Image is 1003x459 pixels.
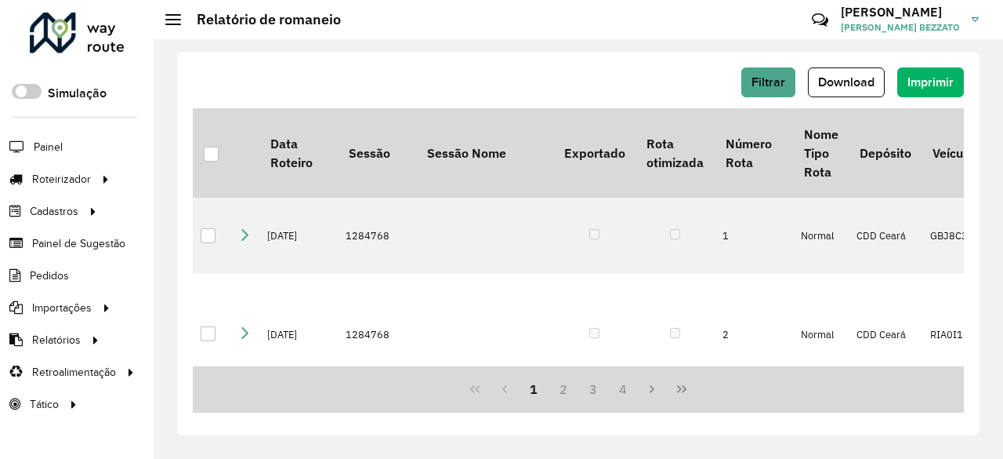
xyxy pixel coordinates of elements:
span: Cadastros [30,203,78,220]
button: Last Page [667,374,697,404]
button: 3 [578,374,608,404]
th: Nome Tipo Rota [793,108,849,198]
span: Importações [32,300,92,316]
h3: [PERSON_NAME] [841,5,960,20]
span: Painel de Sugestão [32,235,125,252]
td: GBJ8C36 [922,198,986,274]
button: Download [808,67,885,97]
td: 1284768 [338,198,416,274]
span: Tático [30,396,59,413]
td: RIA0I16 [922,274,986,395]
td: 1284768 [338,274,416,395]
td: 1 [715,198,793,274]
a: Contato Rápido [803,3,837,37]
button: 4 [608,374,638,404]
span: Download [818,75,874,89]
span: [PERSON_NAME] BEZZATO [841,20,960,35]
th: Número Rota [715,108,793,198]
th: Veículo [922,108,986,198]
span: Painel [34,139,63,155]
span: Roteirizador [32,171,91,188]
button: 1 [520,374,549,404]
td: [DATE] [259,274,338,395]
th: Data Roteiro [259,108,338,198]
th: Depósito [849,108,922,198]
span: Imprimir [907,75,954,89]
span: Retroalimentação [32,364,116,381]
h2: Relatório de romaneio [181,11,341,28]
span: Relatórios [32,332,81,348]
button: 2 [549,374,578,404]
td: 2 [715,274,793,395]
button: Filtrar [741,67,795,97]
button: Imprimir [897,67,964,97]
span: Filtrar [751,75,785,89]
th: Sessão [338,108,416,198]
label: Simulação [48,84,107,103]
th: Sessão Nome [416,108,553,198]
td: [DATE] [259,198,338,274]
button: Next Page [637,374,667,404]
span: Pedidos [30,268,69,284]
td: CDD Ceará [849,274,922,395]
td: Normal [793,274,849,395]
td: Normal [793,198,849,274]
th: Rota otimizada [635,108,714,198]
td: CDD Ceará [849,198,922,274]
th: Exportado [553,108,635,198]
